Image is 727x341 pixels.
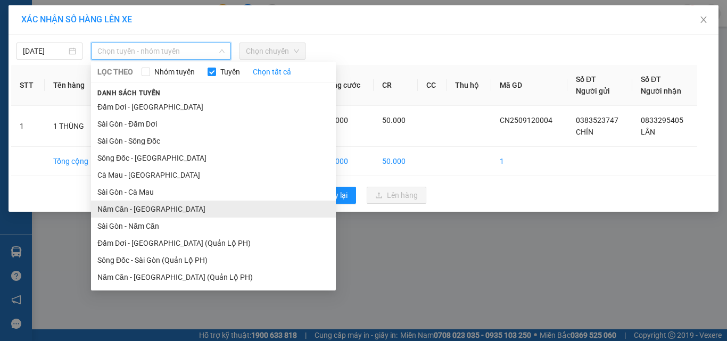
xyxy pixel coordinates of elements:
th: CR [374,65,418,106]
li: Đầm Dơi - [GEOGRAPHIC_DATA] (Quản Lộ PH) [91,235,336,252]
span: Tuyến [216,66,244,78]
input: 12/09/2025 [23,45,67,57]
td: Tổng cộng [45,147,102,176]
a: Chọn tất cả [253,66,291,78]
li: Năm Căn - [GEOGRAPHIC_DATA] (Quản Lộ PH) [91,269,336,286]
span: CN2509120004 [500,116,552,124]
li: Sông Đốc - Sài Gòn (Quản Lộ PH) [91,252,336,269]
span: 50.000 [382,116,406,124]
span: LÂN [641,128,655,136]
span: down [219,48,225,54]
li: Cà Mau - [GEOGRAPHIC_DATA] (Quản Lộ PH) [91,286,336,303]
button: uploadLên hàng [367,187,426,204]
th: STT [11,65,45,106]
span: Số ĐT [641,75,661,84]
span: XÁC NHẬN SỐ HÀNG LÊN XE [21,14,132,24]
li: Năm Căn - [GEOGRAPHIC_DATA] [91,201,336,218]
span: Chọn tuyến - nhóm tuyến [97,43,225,59]
li: Đầm Dơi - [GEOGRAPHIC_DATA] [91,98,336,115]
li: Sông Đốc - [GEOGRAPHIC_DATA] [91,149,336,167]
span: Người nhận [641,87,681,95]
span: 0833295405 [641,116,683,124]
th: Tên hàng [45,65,102,106]
th: CC [418,65,447,106]
span: CHÍN [576,128,593,136]
span: Chọn chuyến [246,43,299,59]
span: Người gửi [576,87,610,95]
span: close [699,15,708,24]
td: 1 THÙNG [45,106,102,147]
span: Danh sách tuyến [91,88,167,98]
th: Mã GD [491,65,567,106]
li: Sài Gòn - Sông Đốc [91,132,336,149]
li: Sài Gòn - Đầm Dơi [91,115,336,132]
td: 50.000 [374,147,418,176]
li: Sài Gòn - Cà Mau [91,184,336,201]
span: 0383523747 [576,116,618,124]
td: 50.000 [316,147,374,176]
span: LỌC THEO [97,66,133,78]
td: 1 [491,147,567,176]
th: Tổng cước [316,65,374,106]
th: Thu hộ [447,65,491,106]
li: Sài Gòn - Năm Căn [91,218,336,235]
span: Nhóm tuyến [150,66,199,78]
li: Cà Mau - [GEOGRAPHIC_DATA] [91,167,336,184]
td: 1 [11,106,45,147]
span: Số ĐT [576,75,596,84]
button: Close [689,5,718,35]
span: 50.000 [325,116,348,124]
